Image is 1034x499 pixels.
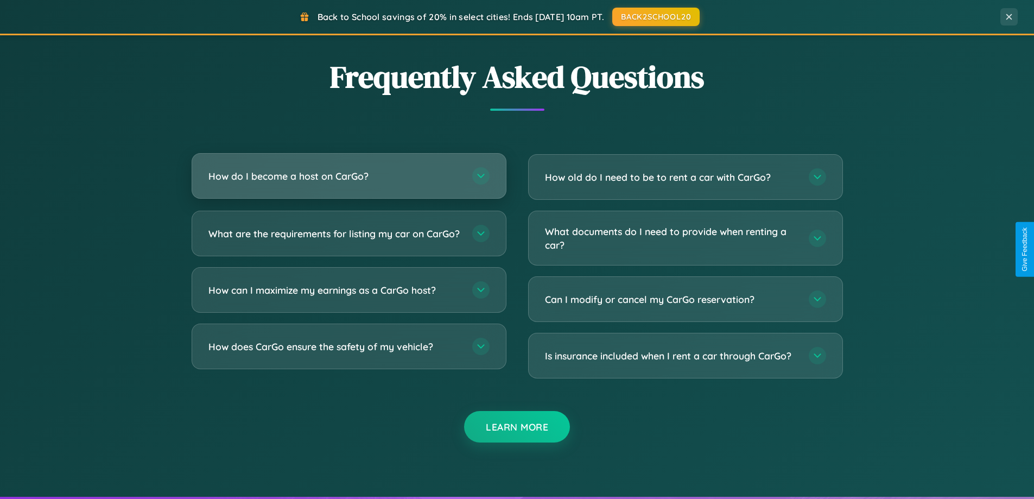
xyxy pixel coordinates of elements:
[464,411,570,443] button: Learn More
[545,349,798,363] h3: Is insurance included when I rent a car through CarGo?
[192,56,843,98] h2: Frequently Asked Questions
[318,11,604,22] span: Back to School savings of 20% in select cities! Ends [DATE] 10am PT.
[612,8,700,26] button: BACK2SCHOOL20
[208,340,461,353] h3: How does CarGo ensure the safety of my vehicle?
[208,227,461,241] h3: What are the requirements for listing my car on CarGo?
[208,169,461,183] h3: How do I become a host on CarGo?
[545,293,798,306] h3: Can I modify or cancel my CarGo reservation?
[1021,228,1029,271] div: Give Feedback
[208,283,461,297] h3: How can I maximize my earnings as a CarGo host?
[545,170,798,184] h3: How old do I need to be to rent a car with CarGo?
[545,225,798,251] h3: What documents do I need to provide when renting a car?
